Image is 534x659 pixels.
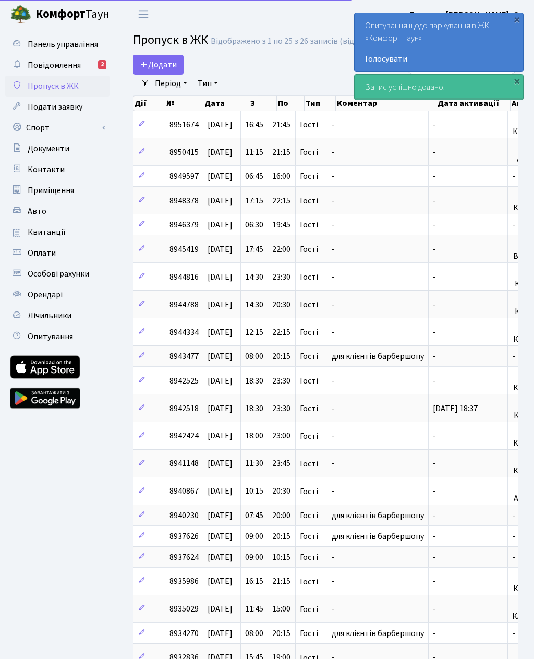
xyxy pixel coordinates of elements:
[245,458,263,470] span: 11:30
[5,180,110,201] a: Приміщення
[133,96,165,111] th: Дії
[433,271,436,283] span: -
[169,299,199,310] span: 8944788
[245,604,263,615] span: 11:45
[169,219,199,231] span: 8946379
[332,299,335,310] span: -
[28,80,79,92] span: Пропуск в ЖК
[208,147,233,158] span: [DATE]
[433,375,436,387] span: -
[5,159,110,180] a: Контакти
[332,628,424,639] span: для клієнтів барбершопу
[28,331,73,342] span: Опитування
[208,351,233,362] span: [DATE]
[512,219,515,231] span: -
[272,552,290,563] span: 10:15
[208,531,233,542] span: [DATE]
[245,171,263,182] span: 06:45
[512,14,522,25] div: ×
[245,271,263,283] span: 14:30
[433,531,436,542] span: -
[272,486,290,497] span: 20:30
[28,39,98,50] span: Панель управління
[208,299,233,310] span: [DATE]
[5,326,110,347] a: Опитування
[332,351,424,362] span: для клієнтів барбершопу
[208,430,233,442] span: [DATE]
[245,375,263,387] span: 18:30
[433,486,436,497] span: -
[272,628,290,639] span: 20:15
[272,244,290,255] span: 22:00
[272,299,290,310] span: 20:30
[193,75,222,92] a: Тип
[245,244,263,255] span: 17:45
[169,271,199,283] span: 8944816
[300,197,318,205] span: Гості
[300,377,318,385] span: Гості
[272,403,290,414] span: 23:30
[245,327,263,338] span: 12:15
[300,460,318,468] span: Гості
[300,148,318,157] span: Гості
[433,195,436,207] span: -
[272,430,290,442] span: 23:00
[272,195,290,207] span: 22:15
[208,119,233,130] span: [DATE]
[272,219,290,231] span: 19:45
[169,195,199,207] span: 8948378
[300,553,318,561] span: Гості
[332,604,335,615] span: -
[433,327,436,338] span: -
[409,9,521,20] b: Блєдних [PERSON_NAME]. О.
[272,604,290,615] span: 15:00
[169,430,199,442] span: 8942424
[433,430,436,442] span: -
[169,351,199,362] span: 8943477
[272,375,290,387] span: 23:30
[169,403,199,414] span: 8942518
[332,195,335,207] span: -
[208,458,233,470] span: [DATE]
[272,351,290,362] span: 20:15
[249,96,277,111] th: З
[272,171,290,182] span: 16:00
[169,486,199,497] span: 8940867
[28,268,89,280] span: Особові рахунки
[245,510,263,521] span: 07:45
[433,552,436,563] span: -
[5,34,110,55] a: Панель управління
[5,222,110,243] a: Квитанції
[332,219,335,231] span: -
[332,375,335,387] span: -
[300,352,318,361] span: Гості
[245,299,263,310] span: 14:30
[208,271,233,283] span: [DATE]
[245,552,263,563] span: 09:00
[332,327,335,338] span: -
[28,289,63,301] span: Орендарі
[169,119,199,130] span: 8951674
[28,143,69,154] span: Документи
[300,328,318,337] span: Гості
[300,511,318,520] span: Гості
[433,576,436,588] span: -
[208,403,233,414] span: [DATE]
[332,458,335,470] span: -
[28,164,65,175] span: Контакти
[336,96,436,111] th: Коментар
[208,604,233,615] span: [DATE]
[5,55,110,76] a: Повідомлення2
[332,510,424,521] span: для клієнтів барбершопу
[332,576,335,588] span: -
[433,458,436,470] span: -
[28,310,71,321] span: Лічильники
[208,628,233,639] span: [DATE]
[130,6,156,23] button: Переключити навігацію
[169,458,199,470] span: 8941148
[436,96,511,111] th: Дата активації
[512,628,515,639] span: -
[169,244,199,255] span: 8945419
[169,375,199,387] span: 8942525
[28,185,74,196] span: Приміщення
